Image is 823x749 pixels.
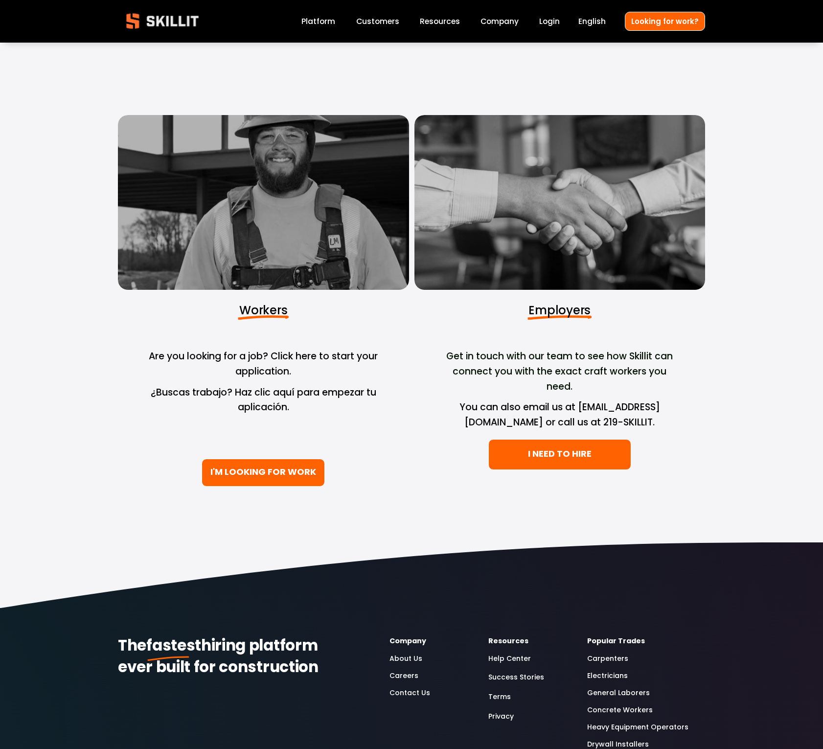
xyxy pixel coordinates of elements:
strong: fastest [146,633,201,660]
a: Looking for work? [625,12,705,31]
a: Contact Us [389,687,430,699]
a: Help Center [488,653,531,664]
span: Employers [528,302,591,318]
a: Login [539,15,560,28]
span: You can also email us at [EMAIL_ADDRESS][DOMAIN_NAME] or call us at 219-SKILLIT. [459,400,660,429]
a: Carpenters [587,653,628,664]
a: I NEED TO HIRE [488,439,631,470]
a: Company [480,15,519,28]
span: English [578,16,606,27]
span: Are you looking for a job? Click here to start your application. [149,350,380,378]
span: Resources [420,16,460,27]
a: Success Stories [488,671,544,684]
span: Workers [239,302,287,318]
a: Terms [488,690,511,703]
a: I'M LOOKING FOR WORK [202,459,325,487]
a: Heavy Equipment Operators [587,722,688,733]
a: About Us [389,653,422,664]
strong: Resources [488,635,528,648]
a: Platform [301,15,335,28]
a: folder dropdown [420,15,460,28]
a: Careers [389,670,418,681]
div: language picker [578,15,606,28]
strong: Company [389,635,426,648]
a: General Laborers [587,687,650,699]
a: Concrete Workers [587,704,653,716]
strong: The [118,633,146,660]
img: Skillit [118,6,207,36]
span: ¿Buscas trabajo? Haz clic aquí para empezar tu aplicación. [151,386,379,414]
a: Privacy [488,710,514,723]
span: Get in touch with our team to see how Skillit can connect you with the exact craft workers you need. [446,350,675,393]
strong: hiring platform ever built for construction [118,633,321,681]
strong: Popular Trades [587,635,645,648]
a: Customers [356,15,399,28]
a: Electricians [587,670,628,681]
